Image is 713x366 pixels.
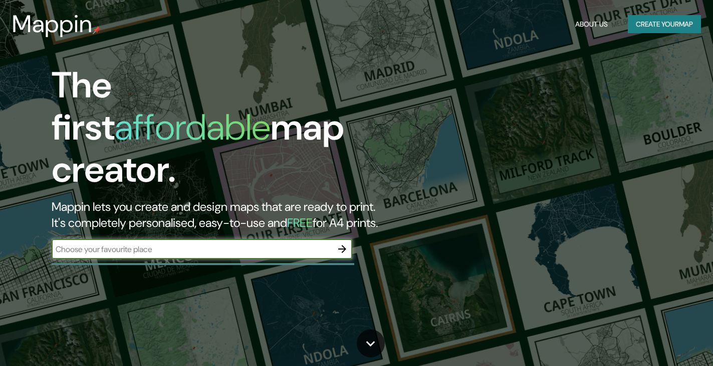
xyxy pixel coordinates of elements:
[571,15,612,34] button: About Us
[628,15,701,34] button: Create yourmap
[12,10,93,38] h3: Mappin
[52,64,408,199] h1: The first map creator.
[287,215,313,230] h5: FREE
[93,26,101,34] img: mappin-pin
[624,327,702,355] iframe: Help widget launcher
[52,243,332,255] input: Choose your favourite place
[115,104,271,151] h1: affordable
[52,199,408,231] h2: Mappin lets you create and design maps that are ready to print. It's completely personalised, eas...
